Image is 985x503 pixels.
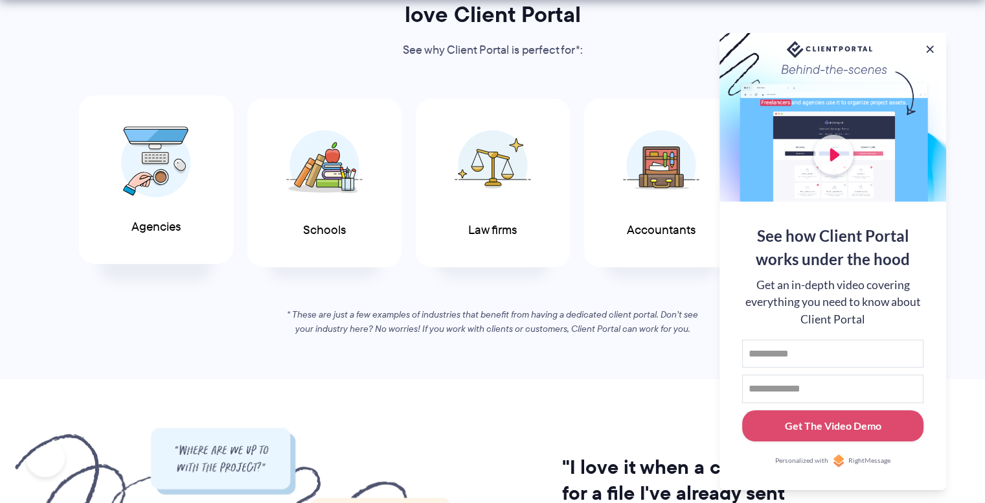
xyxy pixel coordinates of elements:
[742,224,923,271] div: See how Client Portal works under the hood
[742,454,923,467] a: Personalized withRightMessage
[468,224,517,237] span: Law firms
[848,456,890,466] span: RightMessage
[303,224,346,237] span: Schools
[287,308,698,335] em: * These are just a few examples of industries that benefit from having a dedicated client portal....
[742,277,923,328] div: Get an in-depth video covering everything you need to know about Client Portal
[326,41,660,60] p: See why Client Portal is perfect for*:
[26,438,65,477] iframe: Toggle Customer Support
[131,220,181,234] span: Agencies
[627,224,696,237] span: Accountants
[742,410,923,442] button: Get The Video Demo
[584,99,738,268] a: Accountants
[416,99,570,268] a: Law firms
[79,95,233,264] a: Agencies
[785,418,881,434] div: Get The Video Demo
[775,456,828,466] span: Personalized with
[832,454,845,467] img: Personalized with RightMessage
[247,99,402,268] a: Schools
